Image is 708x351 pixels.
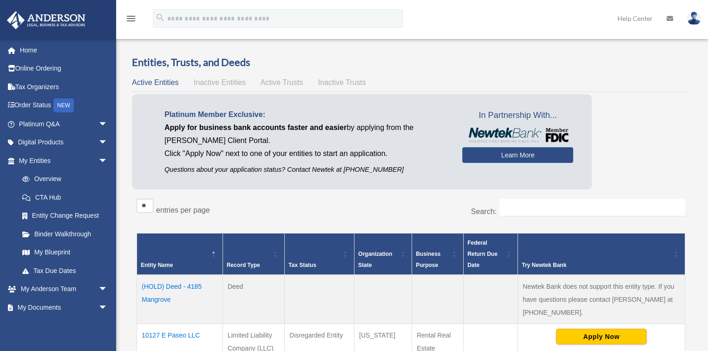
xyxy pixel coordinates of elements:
[7,59,122,78] a: Online Ordering
[7,115,122,133] a: Platinum Q&Aarrow_drop_down
[132,78,178,86] span: Active Entities
[354,233,412,275] th: Organization State: Activate to sort
[7,317,122,335] a: Online Learningarrow_drop_down
[194,78,246,86] span: Inactive Entities
[132,55,690,70] h3: Entities, Trusts, and Deeds
[462,108,573,123] span: In Partnership With...
[7,78,122,96] a: Tax Organizers
[464,233,518,275] th: Federal Return Due Date: Activate to sort
[7,298,122,317] a: My Documentsarrow_drop_down
[98,280,117,299] span: arrow_drop_down
[556,329,647,344] button: Apply Now
[518,275,685,324] td: Newtek Bank does not support this entity type. If you have questions please contact [PERSON_NAME]...
[98,298,117,317] span: arrow_drop_down
[261,78,303,86] span: Active Trusts
[471,208,497,215] label: Search:
[522,260,671,271] div: Try Newtek Bank
[687,12,701,25] img: User Pic
[13,261,117,280] a: Tax Due Dates
[467,240,498,268] span: Federal Return Due Date
[13,207,117,225] a: Entity Change Request
[462,147,573,163] a: Learn More
[227,262,260,268] span: Record Type
[4,11,88,29] img: Anderson Advisors Platinum Portal
[53,98,74,112] div: NEW
[223,275,284,324] td: Deed
[13,170,112,188] a: Overview
[7,41,122,59] a: Home
[518,233,685,275] th: Try Newtek Bank : Activate to sort
[416,251,440,268] span: Business Purpose
[13,188,117,207] a: CTA Hub
[318,78,366,86] span: Inactive Trusts
[164,164,448,175] p: Questions about your application status? Contact Newtek at [PHONE_NUMBER]
[7,151,117,170] a: My Entitiesarrow_drop_down
[164,121,448,147] p: by applying from the [PERSON_NAME] Client Portal.
[7,96,122,115] a: Order StatusNEW
[288,262,316,268] span: Tax Status
[358,251,392,268] span: Organization State
[125,13,137,24] i: menu
[7,280,122,299] a: My Anderson Teamarrow_drop_down
[98,151,117,170] span: arrow_drop_down
[285,233,354,275] th: Tax Status: Activate to sort
[412,233,464,275] th: Business Purpose: Activate to sort
[98,133,117,152] span: arrow_drop_down
[98,115,117,134] span: arrow_drop_down
[13,225,117,243] a: Binder Walkthrough
[156,206,210,214] label: entries per page
[164,108,448,121] p: Platinum Member Exclusive:
[137,233,223,275] th: Entity Name: Activate to invert sorting
[141,262,173,268] span: Entity Name
[155,13,165,23] i: search
[125,16,137,24] a: menu
[7,133,122,152] a: Digital Productsarrow_drop_down
[467,128,569,143] img: NewtekBankLogoSM.png
[164,123,347,131] span: Apply for business bank accounts faster and easier
[13,243,117,262] a: My Blueprint
[137,275,223,324] td: (HOLD) Deed - 4185 Mangrove
[98,317,117,336] span: arrow_drop_down
[223,233,284,275] th: Record Type: Activate to sort
[164,147,448,160] p: Click "Apply Now" next to one of your entities to start an application.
